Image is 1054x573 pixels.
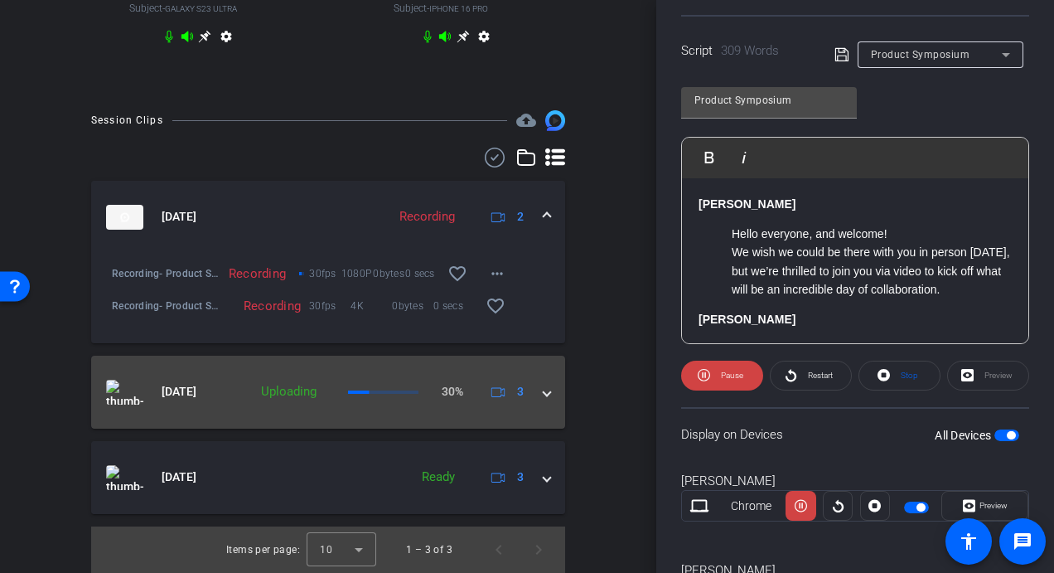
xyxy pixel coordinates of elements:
[91,181,565,254] mat-expansion-panel-header: thumb-nail[DATE]Recording2
[391,207,463,226] div: Recording
[406,541,452,558] div: 1 – 3 of 3
[694,90,844,110] input: Title
[447,264,467,284] mat-icon: favorite_border
[717,498,786,515] div: Chrome
[106,380,143,405] img: thumb-nail
[433,298,475,314] span: 0 secs
[808,371,833,380] span: Restart
[309,265,341,282] span: 30fps
[858,361,940,391] button: Stop
[486,296,505,316] mat-icon: favorite_border
[112,265,220,282] span: Recording- Product Symposium Welcome-[PERSON_NAME]-2025-08-13-09-47-06-247-1
[91,112,163,129] div: Session Clips
[901,371,918,380] span: Stop
[429,4,488,13] span: iPhone 16 Pro
[681,472,1029,491] div: [PERSON_NAME]
[91,441,565,514] mat-expansion-panel-header: thumb-nail[DATE]Ready3
[394,1,488,16] span: Subject
[309,298,351,314] span: 30fps
[427,2,429,14] span: -
[721,371,743,380] span: Pause
[91,254,565,343] div: thumb-nail[DATE]Recording2
[253,382,325,401] div: Uploading
[516,110,536,130] mat-icon: cloud_upload
[517,469,524,486] span: 3
[373,265,405,282] span: 0bytes
[1013,532,1032,551] mat-icon: message
[770,361,852,391] button: Restart
[545,110,565,130] img: Session clips
[351,298,392,314] span: 4K
[732,225,1012,243] li: Hello everyone, and welcome!
[681,41,811,61] div: Script
[517,383,524,401] span: 3
[162,469,196,486] span: [DATE]
[516,110,536,130] span: Destinations for your clips
[216,30,236,50] mat-icon: settings
[479,530,519,570] button: Previous page
[517,208,524,226] span: 2
[871,49,970,61] span: Product Symposium
[106,205,143,230] img: thumb-nail
[413,468,463,487] div: Ready
[941,491,1028,521] button: Preview
[162,2,165,14] span: -
[112,298,220,314] span: Recording- Product Symposium Welcome-iPhone 16 Pro-2025-08-13-09-47-06-247-2
[220,298,309,314] div: Recording
[91,356,565,429] mat-expansion-panel-header: thumb-nail[DATE]Uploading30%3
[165,4,237,13] span: Galaxy S23 Ultra
[162,208,196,226] span: [DATE]
[959,532,979,551] mat-icon: accessibility
[226,541,300,558] div: Items per page:
[162,383,196,401] span: [DATE]
[474,30,494,50] mat-icon: settings
[699,197,795,211] strong: [PERSON_NAME]
[979,501,1008,510] span: Preview
[392,298,433,314] span: 0bytes
[129,1,237,16] span: Subject
[220,265,294,282] div: Recording
[106,465,143,490] img: thumb-nail
[681,361,763,391] button: Pause
[699,313,795,326] strong: [PERSON_NAME]
[935,427,994,444] label: All Devices
[442,383,463,401] p: 30%
[732,341,1012,378] li: [DATE] is all about , our Business Analysts, Product Managers and Product Owners.
[487,264,507,284] mat-icon: more_horiz
[519,530,558,570] button: Next page
[721,43,779,58] span: 309 Words
[681,407,1029,461] div: Display on Devices
[341,265,374,282] span: 1080P
[732,243,1012,299] li: We wish we could be there with you in person [DATE], but we’re thrilled to join you via video to ...
[405,265,438,282] span: 0 secs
